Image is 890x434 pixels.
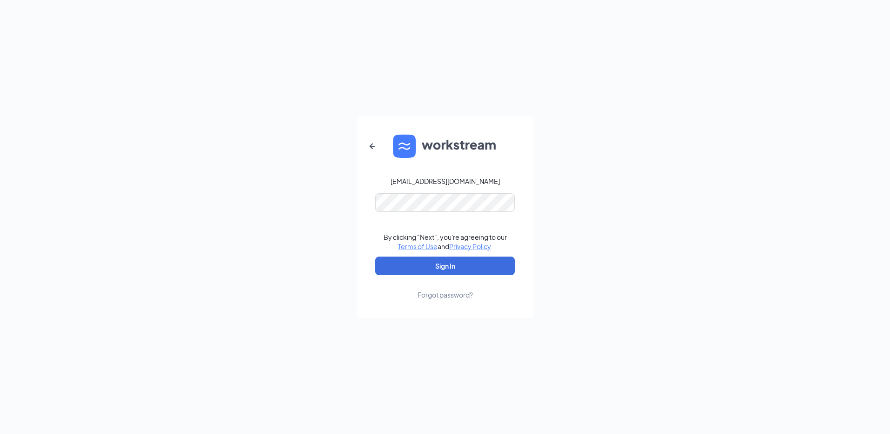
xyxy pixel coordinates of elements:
[398,242,438,251] a: Terms of Use
[375,257,515,275] button: Sign In
[367,141,378,152] svg: ArrowLeftNew
[393,135,497,158] img: WS logo and Workstream text
[418,290,473,299] div: Forgot password?
[418,275,473,299] a: Forgot password?
[449,242,491,251] a: Privacy Policy
[361,135,384,157] button: ArrowLeftNew
[391,176,500,186] div: [EMAIL_ADDRESS][DOMAIN_NAME]
[384,232,507,251] div: By clicking "Next", you're agreeing to our and .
